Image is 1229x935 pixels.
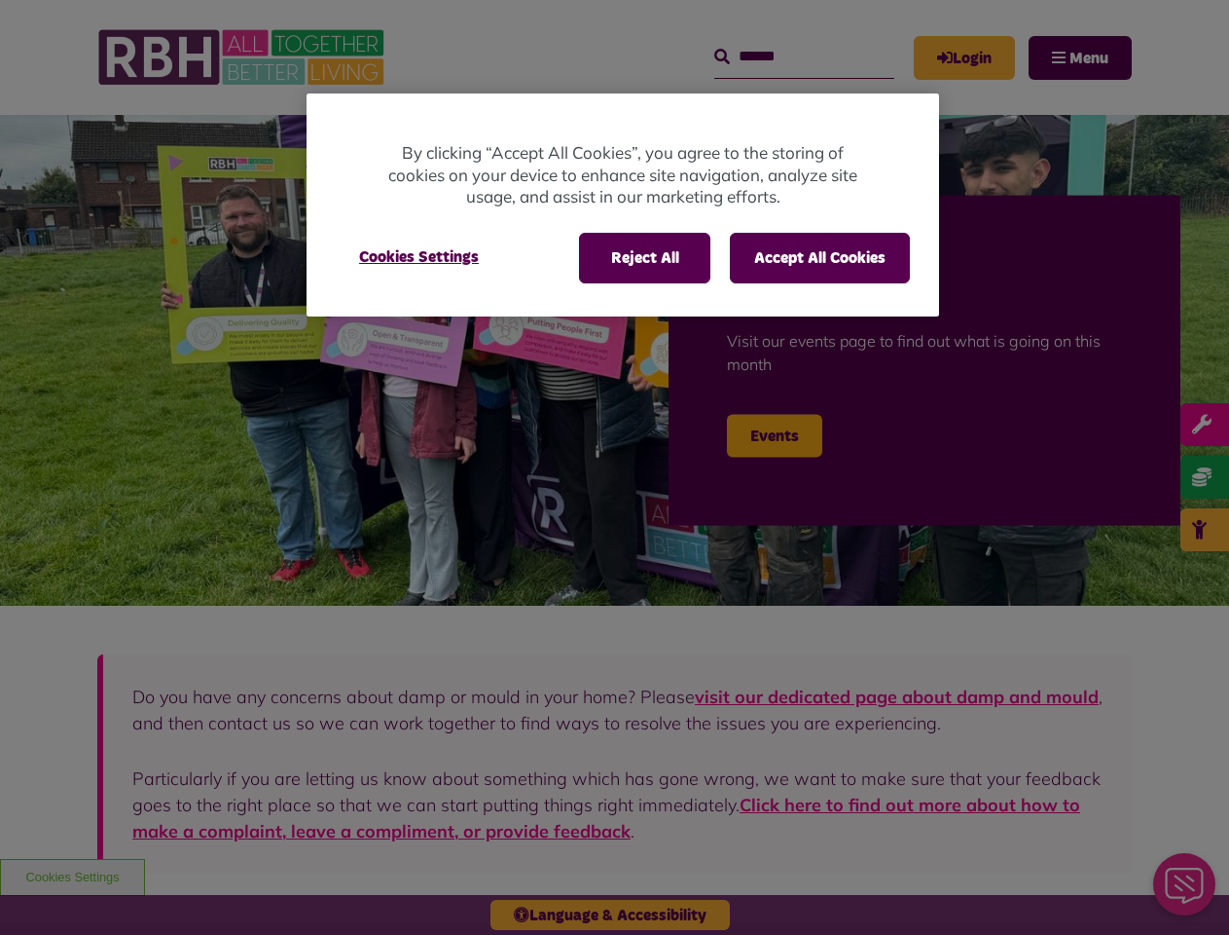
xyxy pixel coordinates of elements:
[730,233,910,283] button: Accept All Cookies
[579,233,710,283] button: Reject All
[384,142,861,208] p: By clicking “Accept All Cookies”, you agree to the storing of cookies on your device to enhance s...
[307,93,939,317] div: Cookie banner
[336,233,502,281] button: Cookies Settings
[12,6,74,68] div: Close Web Assistant
[307,93,939,317] div: Privacy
